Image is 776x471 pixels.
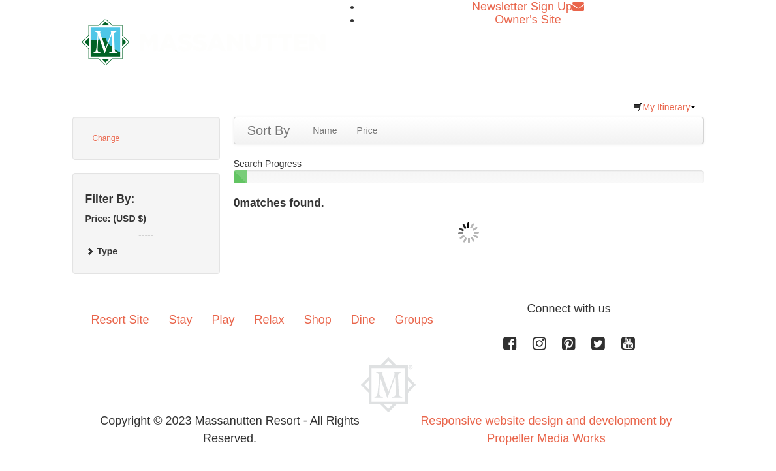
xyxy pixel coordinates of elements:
[385,300,443,341] a: Groups
[138,230,144,240] span: --
[85,130,127,147] button: Change
[245,300,294,341] a: Relax
[234,157,704,183] div: Search Progress
[85,213,146,224] strong: Price: (USD $)
[72,412,388,448] p: Copyright © 2023 Massanutten Resort - All Rights Reserved.
[234,117,303,144] a: Sort By
[147,230,153,240] span: --
[294,300,341,341] a: Shop
[495,13,561,26] a: Owner's Site
[82,300,159,341] a: Resort Site
[303,117,347,144] a: Name
[341,300,385,341] a: Dine
[202,300,245,341] a: Play
[234,196,704,209] h4: matches found.
[85,228,208,241] label: -
[347,117,388,144] a: Price
[159,300,202,341] a: Stay
[234,196,240,209] span: 0
[361,357,416,412] img: Massanutten Resort Logo
[625,97,704,117] a: My Itinerary
[458,222,479,243] img: wait gif
[97,246,117,256] strong: Type
[82,19,326,65] img: Massanutten Resort Logo
[82,25,326,55] a: Massanutten Resort
[420,414,672,445] a: Responsive website design and development by Propeller Media Works
[85,192,208,205] h4: Filter By:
